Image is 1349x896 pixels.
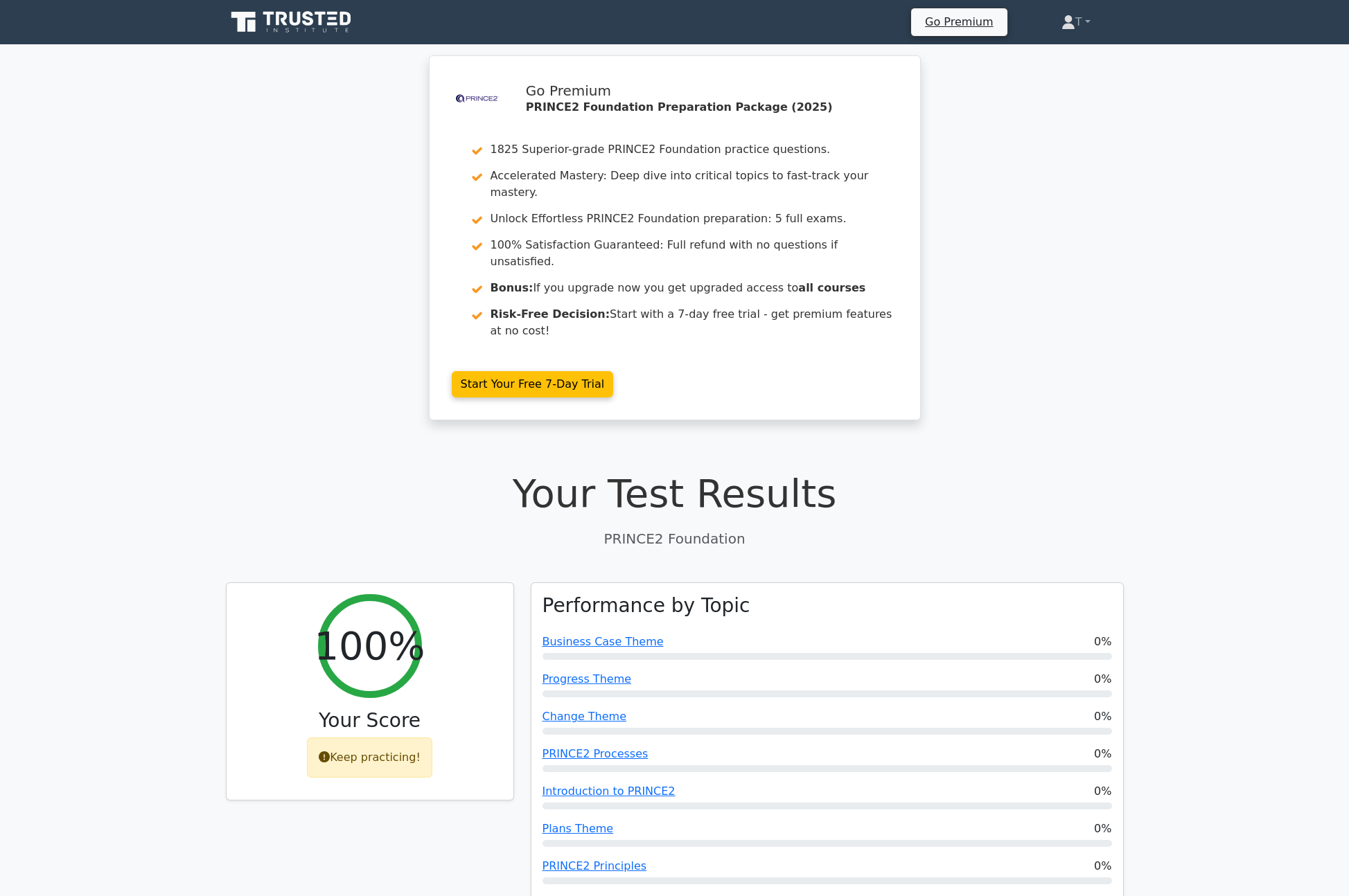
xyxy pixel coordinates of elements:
div: Keep practicing! [307,737,432,778]
a: Introduction to PRINCE2 [543,785,676,798]
a: Business Case Theme [543,635,664,648]
h2: 100% [314,622,425,669]
a: PRINCE2 Processes [543,747,649,760]
span: 0% [1094,746,1111,762]
h3: Performance by Topic [543,594,750,618]
span: 0% [1094,671,1111,688]
a: T [1028,8,1124,36]
span: 0% [1094,858,1111,875]
a: Change Theme [543,710,627,723]
span: 0% [1094,821,1111,837]
p: PRINCE2 Foundation [226,528,1124,549]
a: Start Your Free 7-Day Trial [452,371,614,397]
span: 0% [1094,783,1111,800]
a: Progress Theme [543,672,632,686]
h3: Your Score [238,709,502,733]
a: Plans Theme [543,822,614,835]
a: Go Premium [917,12,1001,31]
span: 0% [1094,634,1111,650]
a: PRINCE2 Principles [543,859,647,872]
span: 0% [1094,708,1111,725]
h1: Your Test Results [226,470,1124,517]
